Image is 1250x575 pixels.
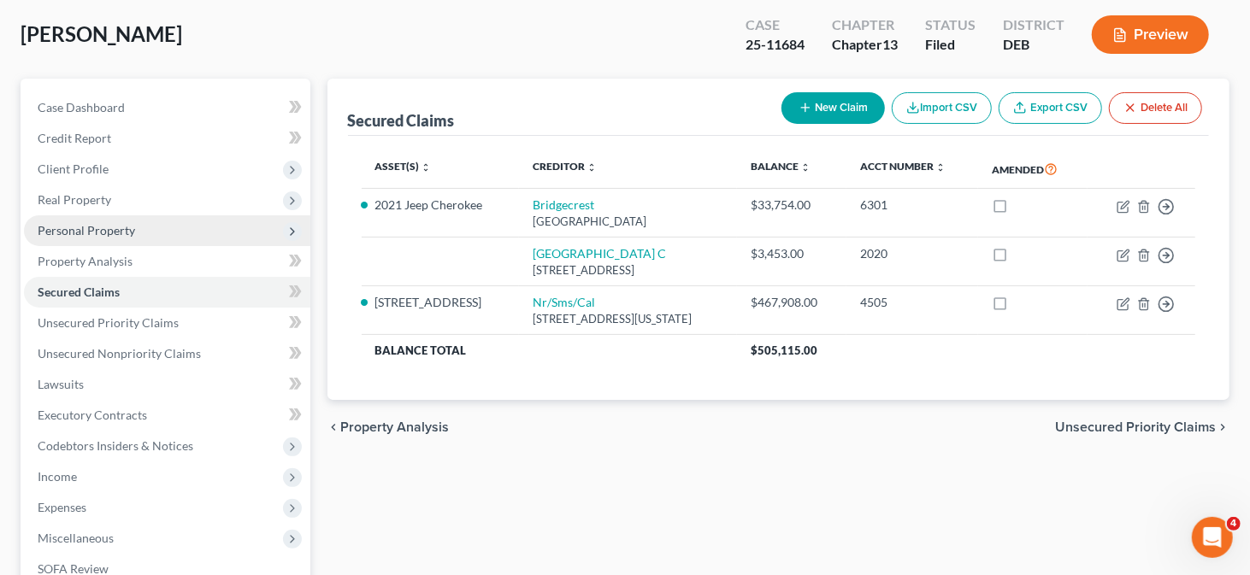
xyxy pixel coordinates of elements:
span: Codebtors Insiders & Notices [38,438,193,453]
span: Expenses [38,500,86,514]
div: $3,453.00 [751,245,834,262]
button: Preview [1092,15,1209,54]
span: 4 [1227,517,1241,531]
span: Property Analysis [38,254,133,268]
a: Lawsuits [24,369,310,400]
button: New Claim [781,92,885,124]
li: 2021 Jeep Cherokee [375,197,506,214]
button: Delete All [1109,92,1202,124]
a: Export CSV [999,92,1102,124]
i: unfold_more [587,162,597,173]
span: Executory Contracts [38,408,147,422]
div: 2020 [860,245,964,262]
div: Status [925,15,976,35]
i: unfold_more [800,162,811,173]
span: Case Dashboard [38,100,125,114]
li: [STREET_ADDRESS] [375,294,506,311]
a: Unsecured Priority Claims [24,308,310,338]
span: $505,115.00 [751,343,817,357]
a: Property Analysis [24,246,310,277]
button: Import CSV [892,92,992,124]
span: Personal Property [38,223,135,238]
a: Nr/Sms/Cal [533,295,595,309]
div: [STREET_ADDRESS] [533,262,723,279]
div: [STREET_ADDRESS][US_STATE] [533,311,723,327]
a: Asset(s) unfold_more [375,160,432,173]
div: [GEOGRAPHIC_DATA] [533,214,723,230]
iframe: Intercom live chat [1192,517,1233,558]
div: 25-11684 [746,35,805,55]
a: Bridgecrest [533,197,594,212]
a: Acct Number unfold_more [860,160,946,173]
span: Unsecured Nonpriority Claims [38,346,201,361]
div: $33,754.00 [751,197,834,214]
span: Credit Report [38,131,111,145]
a: Case Dashboard [24,92,310,123]
i: chevron_right [1216,420,1229,434]
div: Chapter [832,35,898,55]
a: [GEOGRAPHIC_DATA] C [533,246,666,261]
a: Secured Claims [24,277,310,308]
i: unfold_more [422,162,432,173]
span: Unsecured Priority Claims [1055,420,1216,434]
div: DEB [1003,35,1064,55]
div: 6301 [860,197,964,214]
th: Balance Total [362,335,737,366]
div: Filed [925,35,976,55]
div: $467,908.00 [751,294,834,311]
th: Amended [978,150,1087,189]
i: chevron_left [327,420,341,434]
div: Secured Claims [348,110,455,131]
div: District [1003,15,1064,35]
span: Secured Claims [38,285,120,299]
button: Unsecured Priority Claims chevron_right [1055,420,1229,434]
div: 4505 [860,294,964,311]
a: Creditor unfold_more [533,160,597,173]
span: Real Property [38,192,111,207]
a: Credit Report [24,123,310,154]
button: chevron_left Property Analysis [327,420,450,434]
span: Property Analysis [341,420,450,434]
span: Lawsuits [38,377,84,391]
span: Unsecured Priority Claims [38,315,179,330]
div: Chapter [832,15,898,35]
a: Unsecured Nonpriority Claims [24,338,310,369]
span: Income [38,469,77,484]
a: Executory Contracts [24,400,310,431]
span: 13 [882,36,898,52]
div: Case [746,15,805,35]
span: Miscellaneous [38,531,114,545]
span: [PERSON_NAME] [21,21,182,46]
i: unfold_more [935,162,946,173]
a: Balance unfold_more [751,160,811,173]
span: Client Profile [38,161,109,176]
